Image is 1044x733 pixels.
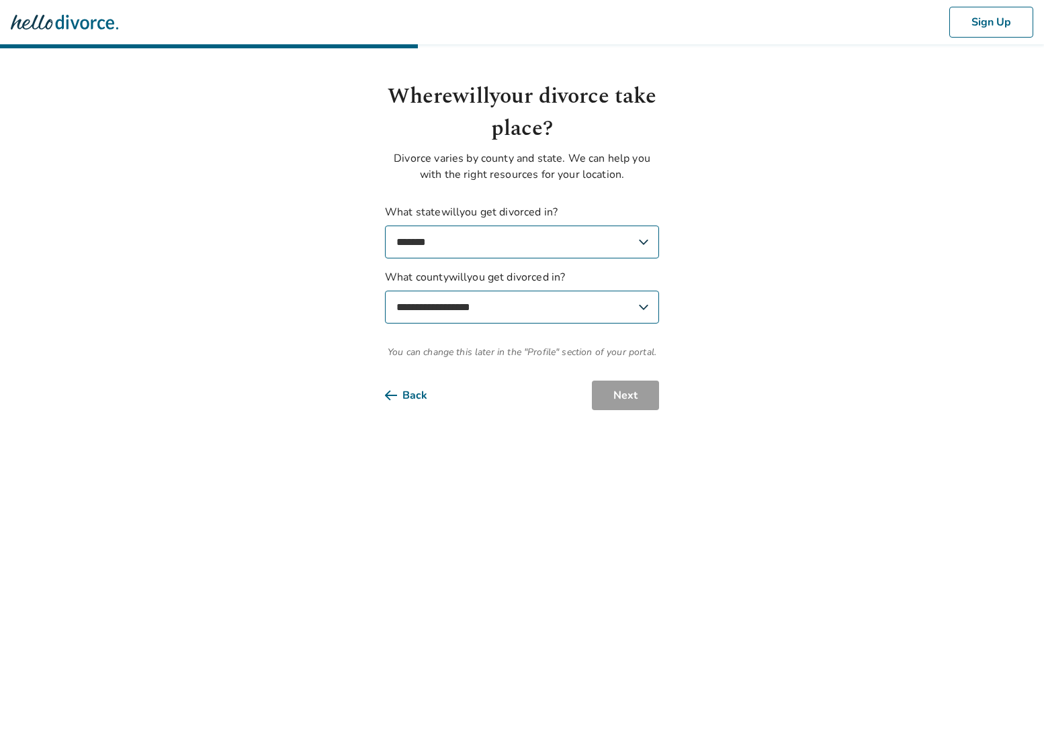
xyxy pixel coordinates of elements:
select: What countywillyou get divorced in? [385,291,659,324]
label: What county will you get divorced in? [385,269,659,324]
label: What state will you get divorced in? [385,204,659,258]
button: Next [592,381,659,410]
iframe: Chat Widget [977,669,1044,733]
h1: Where will your divorce take place? [385,81,659,145]
img: Hello Divorce Logo [11,9,118,36]
span: You can change this later in the "Profile" section of your portal. [385,345,659,359]
button: Sign Up [949,7,1033,38]
select: What statewillyou get divorced in? [385,226,659,258]
button: Back [385,381,449,410]
p: Divorce varies by county and state. We can help you with the right resources for your location. [385,150,659,183]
